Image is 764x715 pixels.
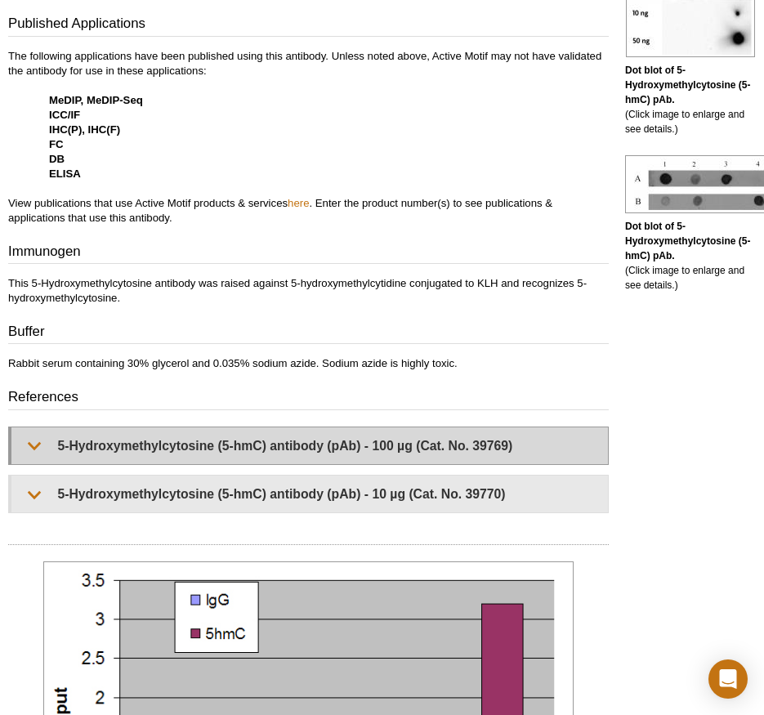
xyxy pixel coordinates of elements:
h3: Immunogen [8,242,609,265]
h3: Buffer [8,322,609,345]
p: (Click image to enlarge and see details.) [625,63,756,136]
summary: 5-Hydroxymethylcytosine (5-hmC) antibody (pAb) - 100 µg (Cat. No. 39769) [11,427,608,464]
h3: Published Applications [8,14,609,37]
strong: MeDIP, MeDIP-Seq [49,94,143,106]
h3: References [8,387,609,410]
div: Open Intercom Messenger [708,659,748,699]
strong: DB [49,153,65,165]
a: here [288,197,309,209]
strong: FC [49,138,64,150]
p: This 5-Hydroxymethylcytosine antibody was raised against 5-hydroxymethylcytidine conjugated to KL... [8,276,609,306]
b: Dot blot of 5-Hydroxymethylcytosine (5-hmC) pAb. [625,221,750,261]
p: (Click image to enlarge and see details.) [625,219,756,293]
strong: IHC(P), IHC(F) [49,123,120,136]
summary: 5-Hydroxymethylcytosine (5-hmC) antibody (pAb) - 10 µg (Cat. No. 39770) [11,476,608,512]
strong: ELISA [49,168,81,180]
p: Rabbit serum containing 30% glycerol and 0.035% sodium azide. Sodium azide is highly toxic. [8,356,609,371]
strong: ICC/IF [49,109,80,121]
p: The following applications have been published using this antibody. Unless noted above, Active Mo... [8,49,609,226]
b: Dot blot of 5-Hydroxymethylcytosine (5-hmC) pAb. [625,65,750,105]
